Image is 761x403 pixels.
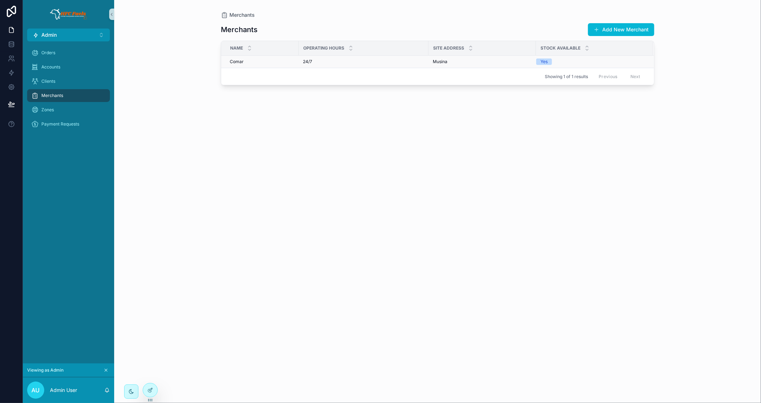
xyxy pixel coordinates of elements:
a: Payment Requests [27,118,110,131]
a: Comar [230,59,294,65]
a: Yes [536,58,645,65]
img: App logo [50,9,88,20]
a: Merchants [27,89,110,102]
span: 24/7 [303,59,312,65]
span: Merchants [41,93,63,98]
span: Stock Available [541,45,580,51]
span: Comar [230,59,244,65]
h1: Merchants [221,25,258,35]
a: 24/7 [303,59,424,65]
span: Site Address [433,45,464,51]
a: Clients [27,75,110,88]
a: Merchants [221,11,255,19]
span: Musina [433,59,447,65]
span: Accounts [41,64,60,70]
a: Zones [27,103,110,116]
p: Admin User [50,387,77,394]
a: Accounts [27,61,110,73]
span: AU [32,386,40,394]
div: scrollable content [23,41,114,140]
span: Clients [41,78,55,84]
div: Yes [541,58,548,65]
a: Musina [433,59,532,65]
button: Add New Merchant [588,23,654,36]
button: Select Button [27,29,110,41]
span: Showing 1 of 1 results [545,74,588,80]
span: Merchants [229,11,255,19]
span: Name [230,45,243,51]
a: Orders [27,46,110,59]
span: Payment Requests [41,121,79,127]
span: Operating Hours [303,45,344,51]
span: Orders [41,50,55,56]
span: Admin [41,31,57,39]
span: Viewing as Admin [27,367,64,373]
span: Zones [41,107,54,113]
